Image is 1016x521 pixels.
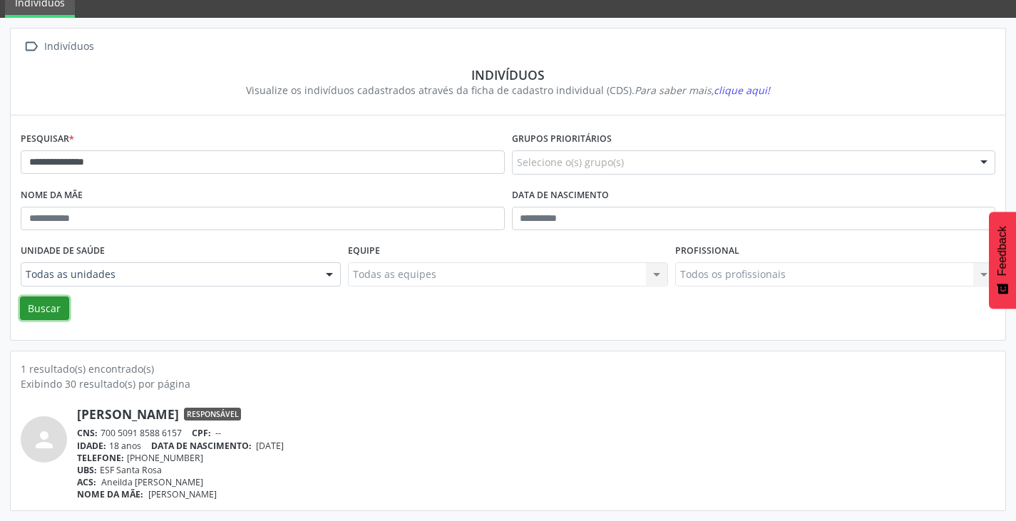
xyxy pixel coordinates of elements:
span: CPF: [192,427,211,439]
div: 700 5091 8588 6157 [77,427,995,439]
span: TELEFONE: [77,452,124,464]
button: Buscar [20,296,69,321]
span: UBS: [77,464,97,476]
div: ESF Santa Rosa [77,464,995,476]
span: -- [215,427,221,439]
span: Responsável [184,408,241,421]
span: clique aqui! [714,83,770,97]
span: CNS: [77,427,98,439]
div: 18 anos [77,440,995,452]
span: Selecione o(s) grupo(s) [517,155,624,170]
i:  [21,36,41,57]
label: Profissional [675,240,739,262]
label: Data de nascimento [512,185,609,207]
i: Para saber mais, [635,83,770,97]
span: Todas as unidades [26,267,312,282]
a:  Indivíduos [21,36,96,57]
span: DATA DE NASCIMENTO: [151,440,252,452]
button: Feedback - Mostrar pesquisa [989,212,1016,309]
label: Grupos prioritários [512,128,612,150]
div: Indivíduos [31,67,985,83]
div: Indivíduos [41,36,96,57]
span: IDADE: [77,440,106,452]
span: Feedback [996,226,1009,276]
span: Aneilda [PERSON_NAME] [101,476,203,488]
div: Visualize os indivíduos cadastrados através da ficha de cadastro individual (CDS). [31,83,985,98]
div: Exibindo 30 resultado(s) por página [21,376,995,391]
span: [PERSON_NAME] [148,488,217,500]
div: [PHONE_NUMBER] [77,452,995,464]
label: Pesquisar [21,128,74,150]
div: 1 resultado(s) encontrado(s) [21,361,995,376]
span: ACS: [77,476,96,488]
label: Nome da mãe [21,185,83,207]
label: Equipe [348,240,380,262]
label: Unidade de saúde [21,240,105,262]
i: person [31,427,57,453]
span: NOME DA MÃE: [77,488,143,500]
a: [PERSON_NAME] [77,406,179,422]
span: [DATE] [256,440,284,452]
